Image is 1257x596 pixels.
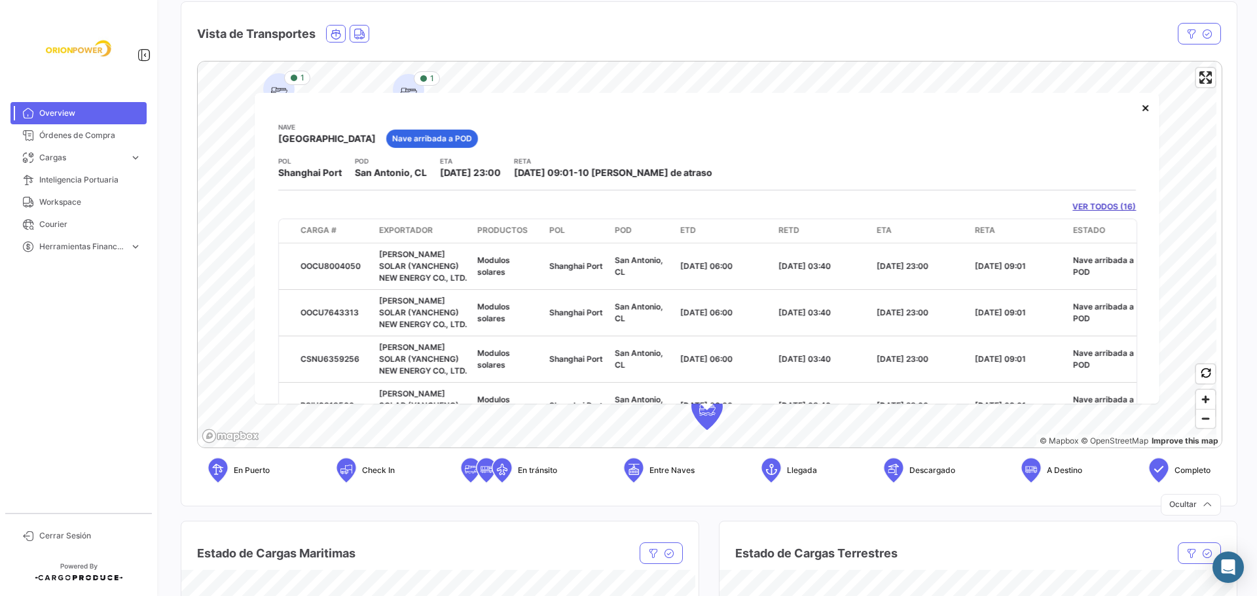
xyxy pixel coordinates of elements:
div: Map marker [393,74,424,113]
span: - [574,167,578,178]
datatable-header-cell: POL [544,219,610,242]
datatable-header-cell: ETD [675,219,773,242]
span: [DATE] 23:00 [877,353,928,363]
span: Workspace [39,196,141,208]
span: Modulos solares [477,301,510,323]
span: Modulos solares [477,394,510,415]
span: San Antonio, CL [615,301,663,323]
div: Abrir Intercom Messenger [1212,552,1244,583]
canvas: Map [198,61,1216,449]
span: [DATE] 09:01 [975,307,1026,317]
span: Shanghai Port [549,260,603,270]
span: [DATE] 09:01 [975,353,1026,363]
span: Shanghai Port [278,166,342,179]
span: Overview [39,107,141,119]
a: Overview [10,102,147,124]
datatable-header-cell: ETA [871,219,970,242]
span: Nave arribada a POD [1073,347,1134,369]
span: [DATE] 23:00 [877,307,928,317]
span: Courier [39,219,141,230]
a: Map feedback [1152,436,1218,446]
span: [PERSON_NAME] SOLAR (YANCHENG) NEW ENERGY CO., LTD. [379,295,467,328]
button: Close popup [1132,94,1158,120]
span: ETA [877,224,892,236]
span: Shanghai Port [549,307,603,317]
app-card-info-title: Nave [278,122,376,132]
span: Herramientas Financieras [39,241,124,253]
span: Llegada [787,465,817,476]
span: [DATE] 03:40 [778,353,831,363]
span: San Antonio, CL [615,347,663,369]
span: Zoom out [1196,410,1215,428]
span: [DATE] 03:40 [778,400,831,410]
span: Shanghai Port [549,353,603,363]
app-card-info-title: RETA [514,156,712,166]
span: Estado [1073,224,1105,236]
span: Nave arribada a POD [1073,301,1134,323]
span: San Antonio, CL [615,254,663,276]
h4: Vista de Transportes [197,25,316,43]
button: Ocean [327,26,345,42]
button: Land [350,26,369,42]
span: RETD [778,224,799,236]
span: [DATE] 06:00 [680,307,733,317]
h4: Estado de Cargas Terrestres [735,544,898,563]
app-card-info-title: POD [355,156,427,166]
span: Exportador [379,224,433,236]
span: [DATE] 09:01 [514,167,574,178]
span: [DATE] 23:00 [877,260,928,270]
span: [PERSON_NAME] SOLAR (YANCHENG) NEW ENERGY CO., LTD. [379,249,467,282]
button: Zoom out [1196,409,1215,428]
span: ETD [680,224,696,236]
button: Zoom in [1196,390,1215,409]
span: [DATE] 09:01 [975,400,1026,410]
app-card-info-title: POL [278,156,342,166]
datatable-header-cell: Estado [1068,219,1150,242]
datatable-header-cell: Carga # [295,219,374,242]
a: Workspace [10,191,147,213]
datatable-header-cell: Productos [472,219,544,242]
span: [DATE] 03:40 [778,260,831,270]
a: Mapbox [1040,436,1078,446]
span: Productos [477,224,528,236]
span: [DATE] 06:00 [680,260,733,270]
span: Check In [362,465,395,476]
a: Mapbox logo [202,429,259,444]
span: A Destino [1047,465,1082,476]
div: Map marker [263,73,295,113]
app-card-info-title: ETA [440,156,501,166]
datatable-header-cell: Exportador [374,219,472,242]
span: POD [615,224,632,236]
span: [DATE] 09:01 [975,260,1026,270]
span: San Antonio, CL [615,394,663,415]
span: Modulos solares [477,254,510,276]
datatable-header-cell: RETD [773,219,871,242]
span: Nave arribada a POD [1073,394,1134,415]
datatable-header-cell: RETA [970,219,1068,242]
span: [DATE] 06:00 [680,353,733,363]
div: CSNU6359256 [301,353,369,364]
span: 1 [430,73,434,84]
span: 1 [301,72,304,84]
a: Inteligencia Portuaria [10,169,147,191]
h4: Estado de Cargas Maritimas [197,544,355,563]
span: San Antonio, CL [355,166,427,179]
a: VER TODOS (16) [1072,201,1136,213]
span: Descargado [909,465,955,476]
a: Courier [10,213,147,236]
div: BSIU9313560 [301,399,369,411]
span: Completo [1175,465,1211,476]
a: OpenStreetMap [1081,436,1148,446]
span: Nave arribada a POD [1073,254,1134,276]
button: Enter fullscreen [1196,68,1215,87]
span: [GEOGRAPHIC_DATA] [278,132,376,145]
span: Modulos solares [477,347,510,369]
span: Inteligencia Portuaria [39,174,141,186]
span: 10 [PERSON_NAME] de atraso [578,167,712,178]
span: Carga # [301,224,337,236]
span: En Puerto [234,465,270,476]
span: Órdenes de Compra [39,130,141,141]
span: Cerrar Sesión [39,530,141,542]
